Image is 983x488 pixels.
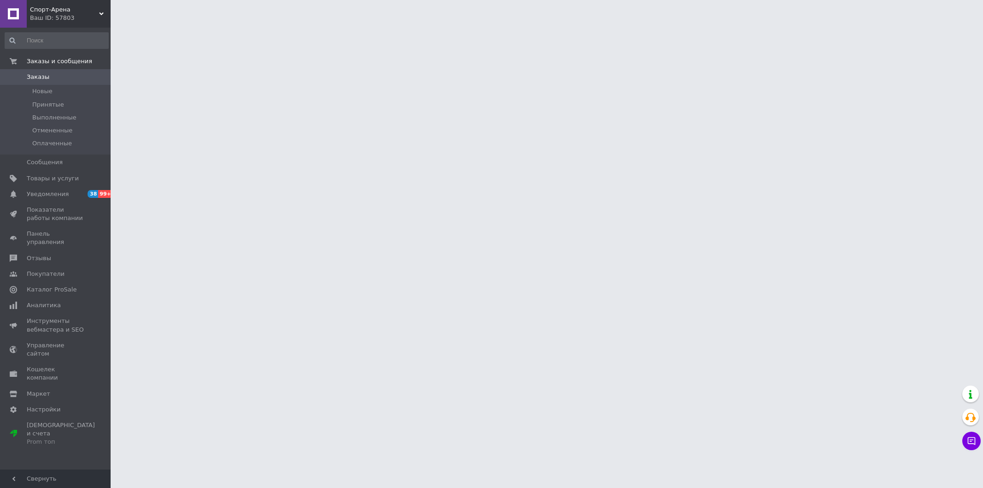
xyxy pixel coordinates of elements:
[962,432,981,450] button: Чат с покупателем
[27,57,92,65] span: Заказы и сообщения
[30,6,99,14] span: Спорт-Арена
[32,126,72,135] span: Отмененные
[32,113,77,122] span: Выполненные
[32,87,53,95] span: Новые
[27,190,69,198] span: Уведомления
[27,341,85,358] span: Управление сайтом
[5,32,109,49] input: Поиск
[32,139,72,148] span: Оплаченные
[27,73,49,81] span: Заказы
[27,254,51,262] span: Отзывы
[27,438,95,446] div: Prom топ
[27,206,85,222] span: Показатели работы компании
[27,317,85,333] span: Инструменты вебмастера и SEO
[27,301,61,309] span: Аналитика
[27,230,85,246] span: Панель управления
[27,158,63,167] span: Сообщения
[27,365,85,382] span: Кошелек компании
[98,190,113,198] span: 99+
[27,270,65,278] span: Покупатели
[88,190,98,198] span: 38
[27,286,77,294] span: Каталог ProSale
[30,14,111,22] div: Ваш ID: 57803
[27,405,60,414] span: Настройки
[32,101,64,109] span: Принятые
[27,390,50,398] span: Маркет
[27,174,79,183] span: Товары и услуги
[27,421,95,446] span: [DEMOGRAPHIC_DATA] и счета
